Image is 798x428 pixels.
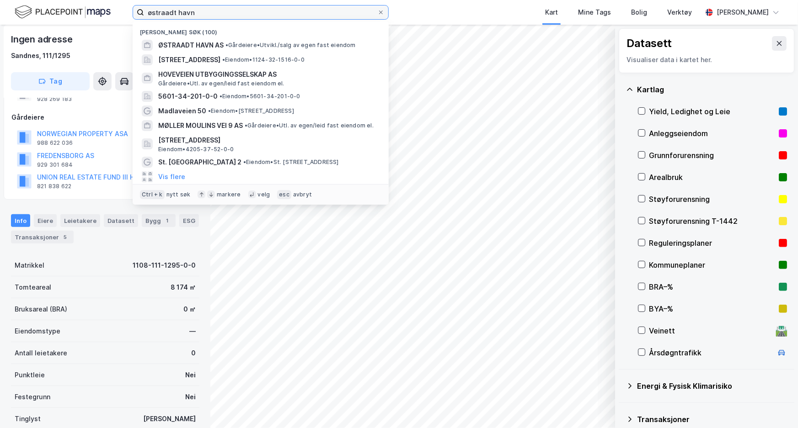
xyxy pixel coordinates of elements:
[11,50,70,61] div: Sandnes, 111/1295
[649,150,775,161] div: Grunnforurensning
[142,214,176,227] div: Bygg
[37,161,73,169] div: 929 301 684
[649,172,775,183] div: Arealbruk
[15,282,51,293] div: Tomteareal
[144,5,377,19] input: Søk på adresse, matrikkel, gårdeiere, leietakere eller personer
[217,191,241,198] div: markere
[631,7,647,18] div: Bolig
[140,190,165,199] div: Ctrl + k
[191,348,196,359] div: 0
[220,93,222,100] span: •
[243,159,246,165] span: •
[637,84,787,95] div: Kartlag
[258,191,270,198] div: velg
[37,139,73,147] div: 988 622 036
[158,54,220,65] span: [STREET_ADDRESS]
[143,413,196,424] div: [PERSON_NAME]
[649,259,775,270] div: Kommuneplaner
[15,391,50,402] div: Festegrunn
[649,325,772,336] div: Veinett
[245,122,374,129] span: Gårdeiere • Utl. av egen/leid fast eiendom el.
[189,326,196,337] div: —
[649,238,775,248] div: Reguleringsplaner
[649,216,775,227] div: Støyforurensning T-1442
[277,190,291,199] div: esc
[185,370,196,380] div: Nei
[11,231,74,243] div: Transaksjoner
[158,106,206,116] span: Madlaveien 50
[183,304,196,315] div: 0 ㎡
[158,171,185,182] button: Vis flere
[158,80,284,87] span: Gårdeiere • Utl. av egen/leid fast eiendom el.
[158,69,378,80] span: HOVEVEIEN UTBYGGINGSSELSKAP AS
[61,232,70,242] div: 5
[222,56,305,63] span: Eiendom • 1124-32-1516-0-0
[627,36,672,51] div: Datasett
[133,260,196,271] div: 1108-111-1295-0-0
[293,191,312,198] div: avbryt
[627,54,787,65] div: Visualiser data i kartet her.
[649,106,775,117] div: Yield, Ledighet og Leie
[15,370,45,380] div: Punktleie
[179,214,199,227] div: ESG
[667,7,692,18] div: Verktøy
[15,413,41,424] div: Tinglyst
[752,384,798,428] div: Kontrollprogram for chat
[15,326,60,337] div: Eiendomstype
[637,414,787,425] div: Transaksjoner
[243,159,339,166] span: Eiendom • St. [STREET_ADDRESS]
[166,191,191,198] div: nytt søk
[158,91,218,102] span: 5601-34-201-0-0
[637,380,787,391] div: Energi & Fysisk Klimarisiko
[545,7,558,18] div: Kart
[649,194,775,205] div: Støyforurensning
[11,72,90,90] button: Tag
[225,42,228,48] span: •
[158,157,241,168] span: St. [GEOGRAPHIC_DATA] 2
[37,95,72,103] div: 928 269 183
[158,146,234,153] span: Eiendom • 4205-37-52-0-0
[717,7,769,18] div: [PERSON_NAME]
[220,93,300,100] span: Eiendom • 5601-34-201-0-0
[185,391,196,402] div: Nei
[158,135,378,146] span: [STREET_ADDRESS]
[34,214,57,227] div: Eiere
[37,183,71,190] div: 821 838 622
[776,325,788,337] div: 🛣️
[11,112,199,123] div: Gårdeiere
[11,214,30,227] div: Info
[171,282,196,293] div: 8 174 ㎡
[104,214,138,227] div: Datasett
[225,42,356,49] span: Gårdeiere • Utvikl./salg av egen fast eiendom
[222,56,225,63] span: •
[133,21,389,38] div: [PERSON_NAME] søk (100)
[11,32,74,47] div: Ingen adresse
[60,214,100,227] div: Leietakere
[649,281,775,292] div: BRA–%
[15,348,67,359] div: Antall leietakere
[163,216,172,225] div: 1
[158,120,243,131] span: MØLLER MOULINS VEI 9 AS
[208,107,211,114] span: •
[15,304,67,315] div: Bruksareal (BRA)
[578,7,611,18] div: Mine Tags
[208,107,294,115] span: Eiendom • [STREET_ADDRESS]
[158,40,224,51] span: ØSTRAADT HAVN AS
[15,4,111,20] img: logo.f888ab2527a4732fd821a326f86c7f29.svg
[649,128,775,139] div: Anleggseiendom
[245,122,247,129] span: •
[752,384,798,428] iframe: Chat Widget
[649,347,772,358] div: Årsdøgntrafikk
[15,260,44,271] div: Matrikkel
[649,303,775,314] div: BYA–%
